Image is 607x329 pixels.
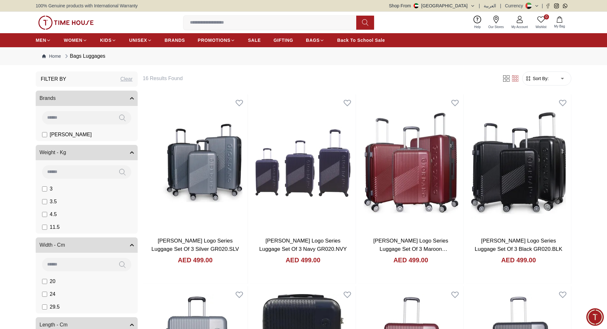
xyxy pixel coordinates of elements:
h4: AED 499.00 [501,256,536,265]
span: GIFTING [273,37,293,43]
input: 20 [42,279,47,284]
span: Width - Cm [40,241,65,249]
span: Our Stores [486,25,506,29]
button: My Bag [550,15,569,30]
a: GIFTING [273,34,293,46]
h3: Filter By [41,75,66,83]
span: 11.5 [50,223,60,231]
a: Facebook [546,4,550,8]
input: 4.5 [42,212,47,217]
button: Shop From[GEOGRAPHIC_DATA] [389,3,475,9]
button: العربية [484,3,496,9]
a: UNISEX [129,34,152,46]
input: 3.5 [42,199,47,204]
span: Weight - Kg [40,149,66,156]
span: 29.5 [50,303,60,311]
a: [PERSON_NAME] Logo Series Luggage Set Of 3 Silver GR020.SLV [151,238,239,252]
h4: AED 499.00 [178,256,213,265]
span: 3.5 [50,198,57,206]
span: 0 [544,14,549,19]
span: Wishlist [533,25,549,29]
span: My Account [509,25,531,29]
a: Whatsapp [563,4,567,8]
span: Brands [40,94,56,102]
input: 3 [42,186,47,191]
a: [PERSON_NAME] Logo Series Luggage Set Of 3 Black GR020.BLK [475,238,562,252]
a: Our Stores [485,14,508,31]
button: Weight - Kg [36,145,138,160]
a: Help [470,14,485,31]
span: 20 [50,278,55,285]
a: 0Wishlist [532,14,550,31]
a: WOMEN [64,34,87,46]
a: Instagram [554,4,559,8]
span: KIDS [100,37,112,43]
div: Currency [505,3,526,9]
img: Giordano Logo Series Luggage Set Of 3 Maroon GR020.MRN [358,94,463,232]
a: Back To School Sale [337,34,385,46]
span: 4.5 [50,211,57,218]
a: BRANDS [165,34,185,46]
span: UNISEX [129,37,147,43]
input: 24 [42,292,47,297]
input: 11.5 [42,225,47,230]
img: Giordano Logo Series Luggage Set Of 3 Silver GR020.SLV [143,94,248,232]
img: Giordano Logo Series Luggage Set Of 3 Black GR020.BLK [466,94,571,232]
span: WOMEN [64,37,83,43]
a: KIDS [100,34,116,46]
div: Clear [120,75,133,83]
a: MEN [36,34,51,46]
img: Giordano Logo Series Luggage Set Of 3 Navy GR020.NVY [250,94,355,232]
input: 29.5 [42,304,47,310]
span: Help [472,25,483,29]
span: | [479,3,480,9]
span: 24 [50,290,55,298]
span: My Bag [552,24,567,29]
img: United Arab Emirates [414,3,419,8]
span: Back To School Sale [337,37,385,43]
span: PROMOTIONS [198,37,231,43]
h4: AED 499.00 [285,256,320,265]
a: Home [42,53,61,59]
div: Chat Widget [586,308,604,326]
span: SALE [248,37,261,43]
span: BRANDS [165,37,185,43]
span: 100% Genuine products with International Warranty [36,3,138,9]
button: Width - Cm [36,237,138,253]
span: 3 [50,185,53,193]
a: [PERSON_NAME] Logo Series Luggage Set Of 3 Maroon [MEDICAL_RECORD_NUMBER].MRN [365,238,459,260]
a: PROMOTIONS [198,34,235,46]
span: [PERSON_NAME] [50,131,92,138]
a: BAGS [306,34,324,46]
span: Sort By: [531,75,549,82]
span: | [500,3,501,9]
button: Brands [36,91,138,106]
a: SALE [248,34,261,46]
h6: 16 Results Found [143,75,494,82]
span: BAGS [306,37,320,43]
a: [PERSON_NAME] Logo Series Luggage Set Of 3 Navy GR020.NVY [259,238,347,252]
span: MEN [36,37,46,43]
div: Bags Luggages [63,52,105,60]
span: | [542,3,543,9]
img: ... [38,16,94,30]
button: Sort By: [525,75,549,82]
span: Length - Cm [40,321,68,329]
input: [PERSON_NAME] [42,132,47,137]
h4: AED 499.00 [394,256,428,265]
nav: Breadcrumb [36,47,571,65]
